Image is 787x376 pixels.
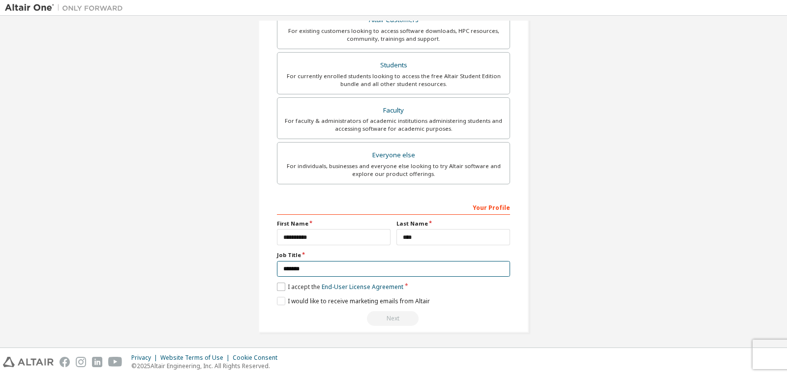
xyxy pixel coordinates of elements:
img: Altair One [5,3,128,13]
div: Your Profile [277,199,510,215]
img: instagram.svg [76,357,86,367]
div: For existing customers looking to access software downloads, HPC resources, community, trainings ... [283,27,504,43]
img: linkedin.svg [92,357,102,367]
p: © 2025 Altair Engineering, Inc. All Rights Reserved. [131,362,283,370]
a: End-User License Agreement [322,283,403,291]
div: Cookie Consent [233,354,283,362]
div: Faculty [283,104,504,117]
img: facebook.svg [60,357,70,367]
label: I would like to receive marketing emails from Altair [277,297,430,305]
img: youtube.svg [108,357,122,367]
div: Website Terms of Use [160,354,233,362]
div: Privacy [131,354,160,362]
div: For individuals, businesses and everyone else looking to try Altair software and explore our prod... [283,162,504,178]
label: I accept the [277,283,403,291]
img: altair_logo.svg [3,357,54,367]
div: For currently enrolled students looking to access the free Altair Student Edition bundle and all ... [283,72,504,88]
label: Job Title [277,251,510,259]
div: For faculty & administrators of academic institutions administering students and accessing softwa... [283,117,504,133]
div: Read and acccept EULA to continue [277,311,510,326]
div: Everyone else [283,148,504,162]
label: Last Name [396,220,510,228]
label: First Name [277,220,391,228]
div: Students [283,58,504,72]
